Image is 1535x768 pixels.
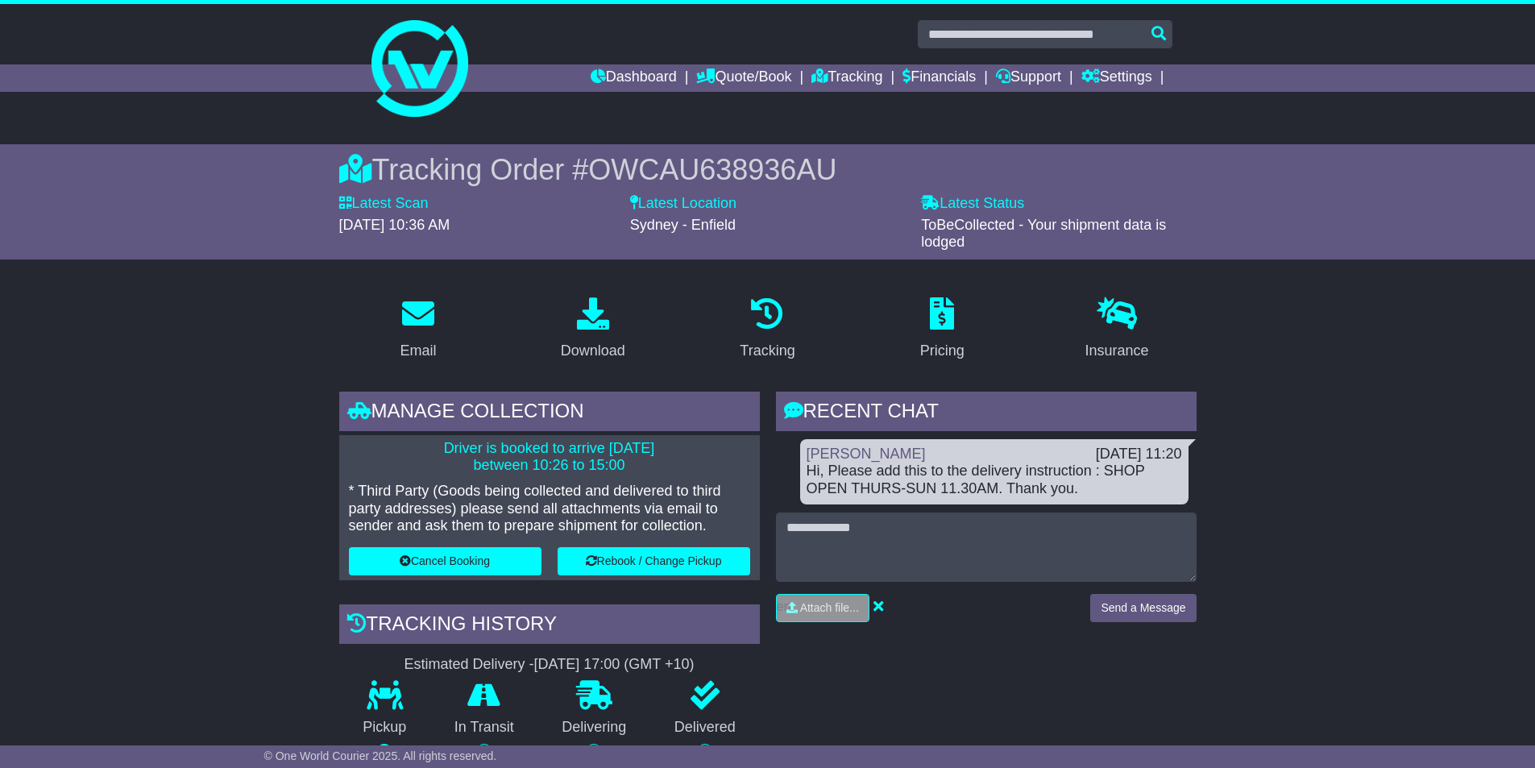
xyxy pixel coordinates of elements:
[538,719,651,737] p: Delivering
[1081,64,1152,92] a: Settings
[910,292,975,367] a: Pricing
[650,719,760,737] p: Delivered
[1090,594,1196,622] button: Send a Message
[996,64,1061,92] a: Support
[921,217,1166,251] span: ToBeCollected - Your shipment data is lodged
[1075,292,1160,367] a: Insurance
[740,340,794,362] div: Tracking
[902,64,976,92] a: Financials
[339,195,429,213] label: Latest Scan
[264,749,497,762] span: © One World Courier 2025. All rights reserved.
[1096,446,1182,463] div: [DATE] 11:20
[630,195,736,213] label: Latest Location
[339,604,760,648] div: Tracking history
[1085,340,1149,362] div: Insurance
[807,446,926,462] a: [PERSON_NAME]
[696,64,791,92] a: Quote/Book
[588,153,836,186] span: OWCAU638936AU
[921,195,1024,213] label: Latest Status
[389,292,446,367] a: Email
[591,64,677,92] a: Dashboard
[550,292,636,367] a: Download
[811,64,882,92] a: Tracking
[339,719,431,737] p: Pickup
[630,217,736,233] span: Sydney - Enfield
[776,392,1197,435] div: RECENT CHAT
[430,719,538,737] p: In Transit
[349,483,750,535] p: * Third Party (Goods being collected and delivered to third party addresses) please send all atta...
[400,340,436,362] div: Email
[920,340,965,362] div: Pricing
[807,463,1182,497] div: Hi, Please add this to the delivery instruction : SHOP OPEN THURS-SUN 11.30AM. Thank you.
[339,217,450,233] span: [DATE] 10:36 AM
[729,292,805,367] a: Tracking
[349,440,750,475] p: Driver is booked to arrive [DATE] between 10:26 to 15:00
[339,392,760,435] div: Manage collection
[558,547,750,575] button: Rebook / Change Pickup
[561,340,625,362] div: Download
[349,547,541,575] button: Cancel Booking
[339,656,760,674] div: Estimated Delivery -
[534,656,695,674] div: [DATE] 17:00 (GMT +10)
[339,152,1197,187] div: Tracking Order #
